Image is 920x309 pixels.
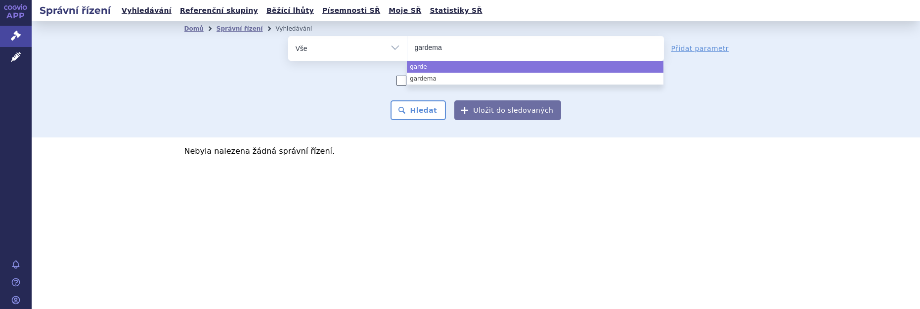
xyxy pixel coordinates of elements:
button: Uložit do sledovaných [454,100,561,120]
h2: Správní řízení [32,3,119,17]
li: Vyhledávání [275,21,325,36]
li: gardema [407,73,663,85]
a: Správní řízení [217,25,263,32]
p: Nebyla nalezena žádná správní řízení. [184,147,768,155]
a: Moje SŘ [386,4,424,17]
label: Zahrnout [DEMOGRAPHIC_DATA] přípravky [396,76,555,86]
a: Běžící lhůty [263,4,317,17]
a: Vyhledávání [119,4,175,17]
a: Přidat parametr [671,44,729,53]
button: Hledat [391,100,446,120]
li: garde [407,61,663,73]
a: Statistiky SŘ [427,4,485,17]
a: Domů [184,25,204,32]
a: Referenční skupiny [177,4,261,17]
a: Písemnosti SŘ [319,4,383,17]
